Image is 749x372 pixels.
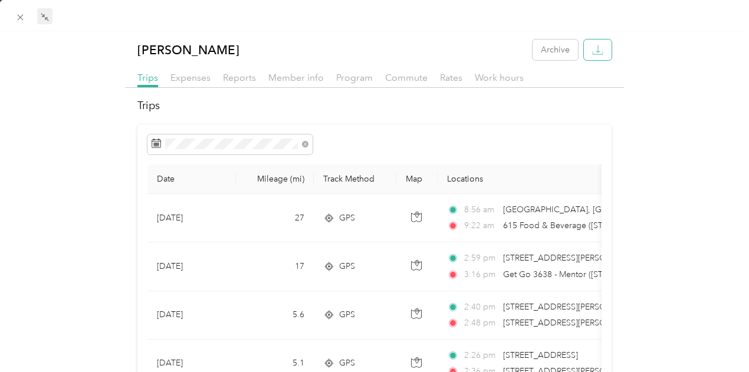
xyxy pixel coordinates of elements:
[170,72,211,83] span: Expenses
[503,302,643,312] span: [STREET_ADDRESS][PERSON_NAME]
[268,72,324,83] span: Member info
[464,219,498,232] span: 9:22 am
[236,194,314,242] td: 27
[336,72,373,83] span: Program
[503,350,578,360] span: [STREET_ADDRESS]
[236,164,314,194] th: Mileage (mi)
[503,318,643,328] span: [STREET_ADDRESS][PERSON_NAME]
[339,357,355,370] span: GPS
[438,164,709,194] th: Locations
[464,203,498,216] span: 8:56 am
[339,212,355,225] span: GPS
[147,242,236,291] td: [DATE]
[464,268,498,281] span: 3:16 pm
[440,72,462,83] span: Rates
[464,301,498,314] span: 2:40 pm
[137,72,158,83] span: Trips
[147,164,236,194] th: Date
[147,194,236,242] td: [DATE]
[339,260,355,273] span: GPS
[236,291,314,340] td: 5.6
[464,317,498,330] span: 2:48 pm
[503,269,734,279] span: Get Go 3638 - Mentor ([STREET_ADDRESS][PERSON_NAME])
[464,252,498,265] span: 2:59 pm
[464,349,498,362] span: 2:26 pm
[396,164,438,194] th: Map
[223,72,256,83] span: Reports
[236,242,314,291] td: 17
[137,98,612,114] h2: Trips
[503,253,643,263] span: [STREET_ADDRESS][PERSON_NAME]
[475,72,524,83] span: Work hours
[339,308,355,321] span: GPS
[137,39,239,60] p: [PERSON_NAME]
[314,164,396,194] th: Track Method
[683,306,749,372] iframe: Everlance-gr Chat Button Frame
[385,72,428,83] span: Commute
[147,291,236,340] td: [DATE]
[503,220,668,231] span: 615 Food & Beverage ([STREET_ADDRESS])
[533,39,578,60] button: Archive
[503,205,678,215] span: [GEOGRAPHIC_DATA], [GEOGRAPHIC_DATA]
